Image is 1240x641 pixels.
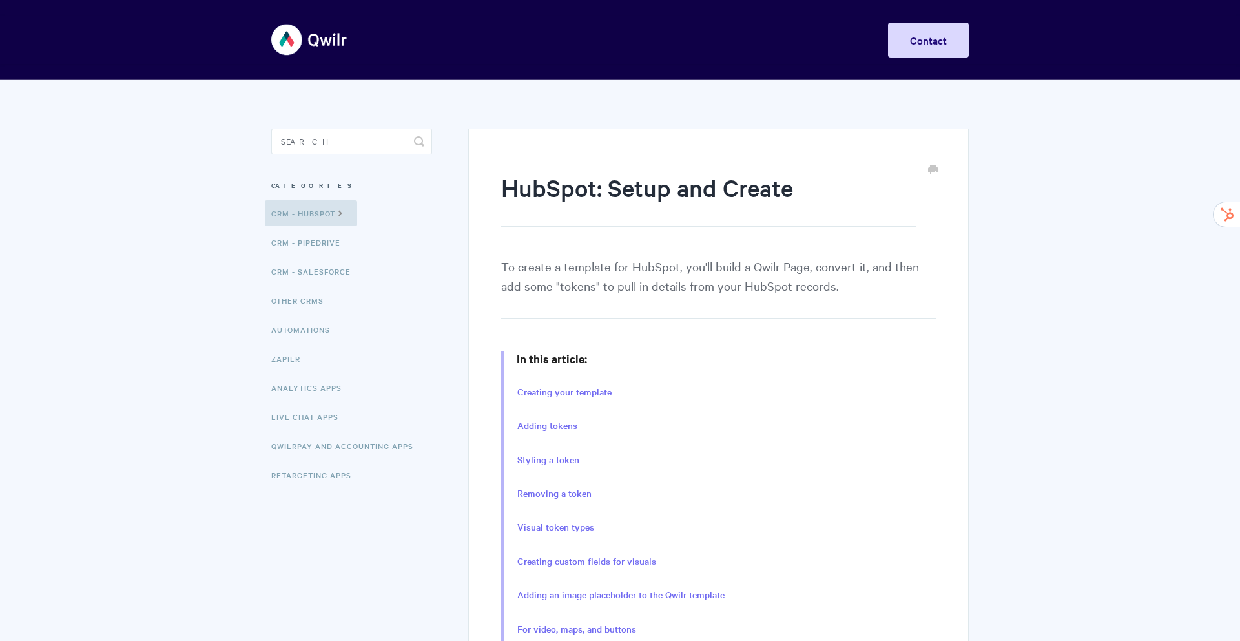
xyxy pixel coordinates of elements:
a: Zapier [271,346,310,372]
input: Search [271,129,432,154]
a: Styling a token [517,453,579,467]
a: For video, maps, and buttons [517,622,636,636]
a: Analytics Apps [271,375,351,401]
a: CRM - Pipedrive [271,229,350,255]
a: Other CRMs [271,288,333,313]
img: Qwilr Help Center [271,16,348,64]
a: Removing a token [517,487,592,501]
a: Contact [888,23,969,58]
a: Live Chat Apps [271,404,348,430]
a: Adding tokens [517,419,577,433]
a: Creating custom fields for visuals [517,554,656,569]
a: Creating your template [517,385,612,399]
a: QwilrPay and Accounting Apps [271,433,423,459]
a: CRM - Salesforce [271,258,360,284]
p: To create a template for HubSpot, you'll build a Qwilr Page, convert it, and then add some "token... [501,257,936,319]
h1: HubSpot: Setup and Create [501,171,916,227]
a: Adding an image placeholder to the Qwilr template [517,588,725,602]
h3: Categories [271,174,432,197]
strong: In this article: [517,351,587,366]
a: Retargeting Apps [271,462,361,488]
a: Print this Article [928,163,938,178]
a: CRM - HubSpot [265,200,357,226]
a: Automations [271,317,340,342]
a: Visual token types [517,520,594,534]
